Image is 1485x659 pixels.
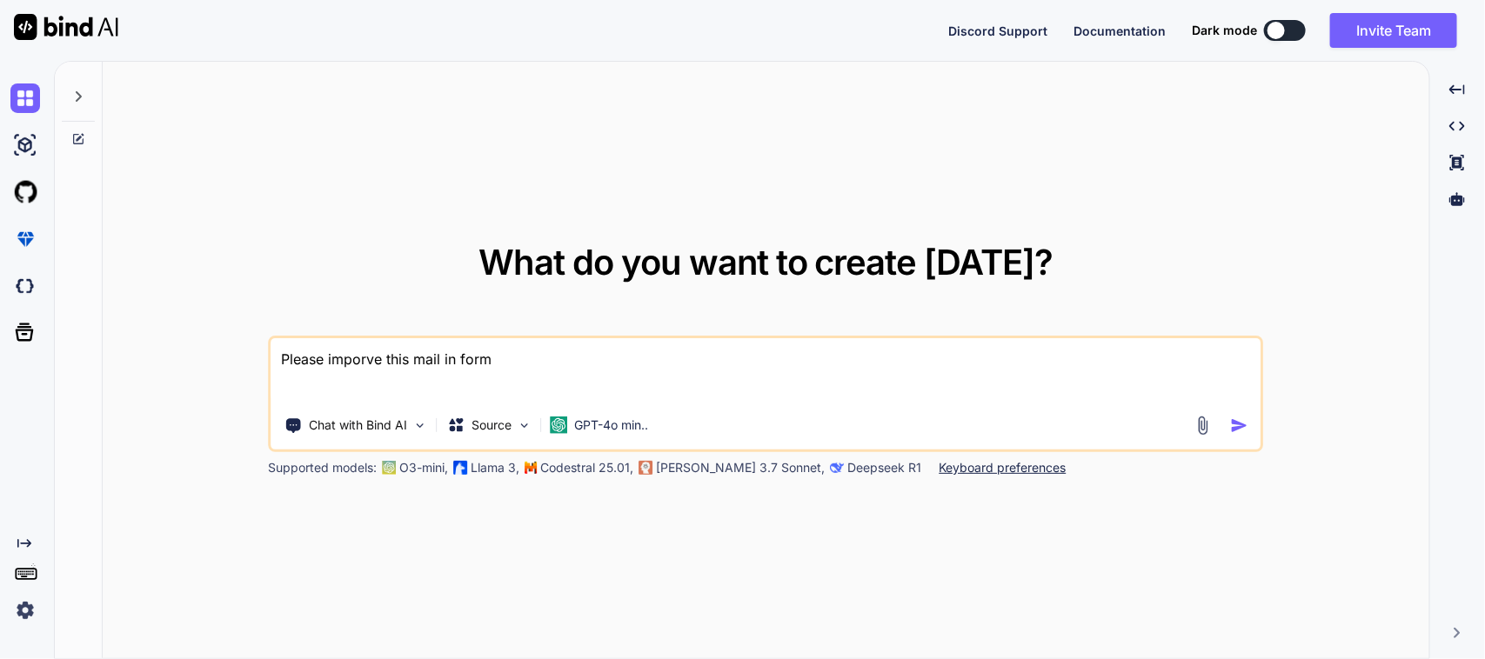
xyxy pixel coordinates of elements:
img: GPT-4o mini [551,416,568,434]
img: GPT-4 [383,461,397,475]
img: Bind AI [14,14,118,40]
img: attachment [1193,416,1213,436]
img: Mistral-AI [525,462,538,474]
img: ai-studio [10,130,40,160]
img: Pick Tools [413,418,428,433]
img: settings [10,596,40,625]
img: Llama2 [454,461,468,475]
p: Chat with Bind AI [310,416,408,434]
p: Keyboard preferences [940,459,1067,476]
img: premium [10,224,40,254]
img: icon [1230,416,1248,435]
img: githubLight [10,177,40,207]
img: darkCloudIdeIcon [10,271,40,301]
p: [PERSON_NAME] 3.7 Sonnet, [657,459,826,476]
p: Llama 3, [472,459,520,476]
img: claude [831,461,845,475]
button: Invite Team [1330,13,1457,48]
img: chat [10,83,40,113]
img: Pick Models [518,418,532,433]
p: Source [472,416,512,434]
p: O3-mini, [400,459,449,476]
span: Discord Support [948,23,1047,38]
img: claude [639,461,653,475]
button: Discord Support [948,22,1047,40]
span: What do you want to create [DATE]? [478,241,1054,283]
p: Deepseek R1 [848,459,922,476]
p: Supported models: [269,459,378,476]
p: GPT-4o min.. [575,416,649,434]
textarea: Please imporve this mail in form [271,338,1261,403]
span: Dark mode [1192,22,1257,39]
button: Documentation [1074,22,1166,40]
span: Documentation [1074,23,1166,38]
p: Codestral 25.01, [541,459,634,476]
